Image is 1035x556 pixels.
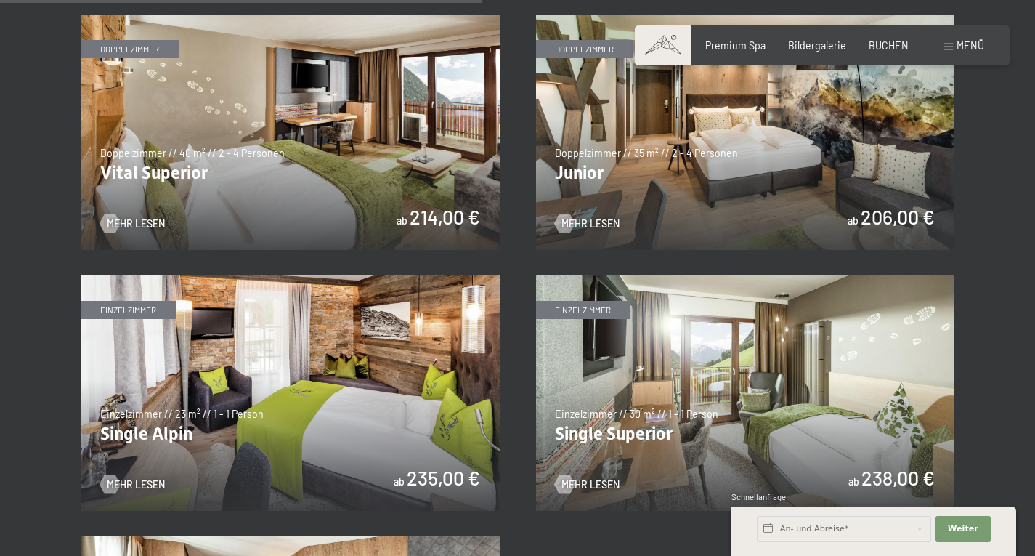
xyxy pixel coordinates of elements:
[100,478,165,492] a: Mehr Lesen
[869,39,909,52] a: BUCHEN
[536,15,954,250] img: Junior
[536,275,954,283] a: Single Superior
[705,39,766,52] a: Premium Spa
[561,217,620,231] span: Mehr Lesen
[555,478,620,492] a: Mehr Lesen
[555,217,620,231] a: Mehr Lesen
[536,15,954,23] a: Junior
[81,15,500,23] a: Vital Superior
[81,536,500,544] a: Single Relax
[107,478,165,492] span: Mehr Lesen
[561,478,620,492] span: Mehr Lesen
[957,39,984,52] span: Menü
[81,275,500,283] a: Single Alpin
[81,15,500,250] img: Vital Superior
[81,275,500,511] img: Single Alpin
[536,275,954,511] img: Single Superior
[788,39,846,52] a: Bildergalerie
[100,217,165,231] a: Mehr Lesen
[948,523,978,535] span: Weiter
[731,492,786,501] span: Schnellanfrage
[935,516,991,542] button: Weiter
[107,217,165,231] span: Mehr Lesen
